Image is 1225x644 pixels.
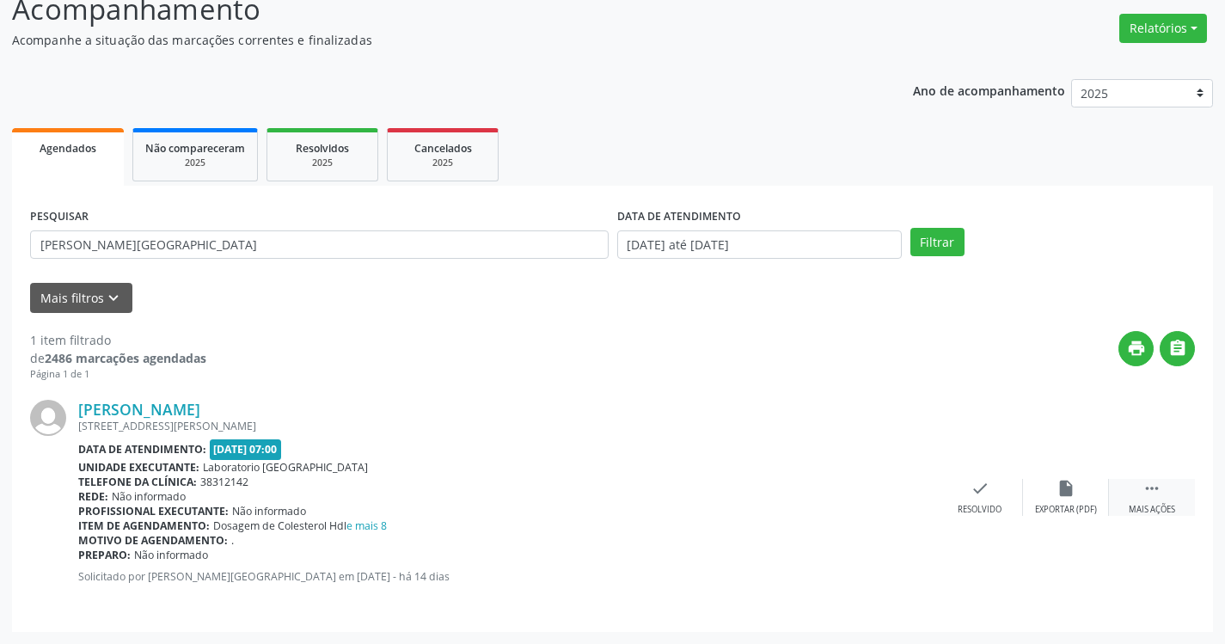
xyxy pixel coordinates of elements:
p: Acompanhe a situação das marcações correntes e finalizadas [12,31,853,49]
div: 1 item filtrado [30,331,206,349]
button: Mais filtroskeyboard_arrow_down [30,283,132,313]
input: Nome, CNS [30,230,609,260]
label: DATA DE ATENDIMENTO [617,204,741,230]
b: Rede: [78,489,108,504]
span: Agendados [40,141,96,156]
b: Profissional executante: [78,504,229,518]
span: . [231,533,234,548]
i: check [971,479,989,498]
b: Item de agendamento: [78,518,210,533]
div: Página 1 de 1 [30,367,206,382]
span: Não informado [112,489,186,504]
input: Selecione um intervalo [617,230,902,260]
strong: 2486 marcações agendadas [45,350,206,366]
div: 2025 [279,156,365,169]
span: Não informado [134,548,208,562]
span: Dosagem de Colesterol Hdl [213,518,387,533]
span: Não compareceram [145,141,245,156]
b: Unidade executante: [78,460,199,475]
a: [PERSON_NAME] [78,400,200,419]
div: 2025 [145,156,245,169]
span: 38312142 [200,475,248,489]
button: print [1118,331,1154,366]
i: insert_drive_file [1057,479,1075,498]
p: Solicitado por [PERSON_NAME][GEOGRAPHIC_DATA] em [DATE] - há 14 dias [78,569,937,584]
div: [STREET_ADDRESS][PERSON_NAME] [78,419,937,433]
div: de [30,349,206,367]
button: Filtrar [910,228,965,257]
b: Data de atendimento: [78,442,206,457]
b: Preparo: [78,548,131,562]
div: Resolvido [958,504,1001,516]
p: Ano de acompanhamento [913,79,1065,101]
button: Relatórios [1119,14,1207,43]
span: [DATE] 07:00 [210,439,282,459]
b: Telefone da clínica: [78,475,197,489]
b: Motivo de agendamento: [78,533,228,548]
i:  [1142,479,1161,498]
span: Laboratorio [GEOGRAPHIC_DATA] [203,460,368,475]
div: Exportar (PDF) [1035,504,1097,516]
div: 2025 [400,156,486,169]
a: e mais 8 [346,518,387,533]
i: keyboard_arrow_down [104,289,123,308]
button:  [1160,331,1195,366]
span: Resolvidos [296,141,349,156]
span: Não informado [232,504,306,518]
i: print [1127,339,1146,358]
span: Cancelados [414,141,472,156]
i:  [1168,339,1187,358]
label: PESQUISAR [30,204,89,230]
img: img [30,400,66,436]
div: Mais ações [1129,504,1175,516]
